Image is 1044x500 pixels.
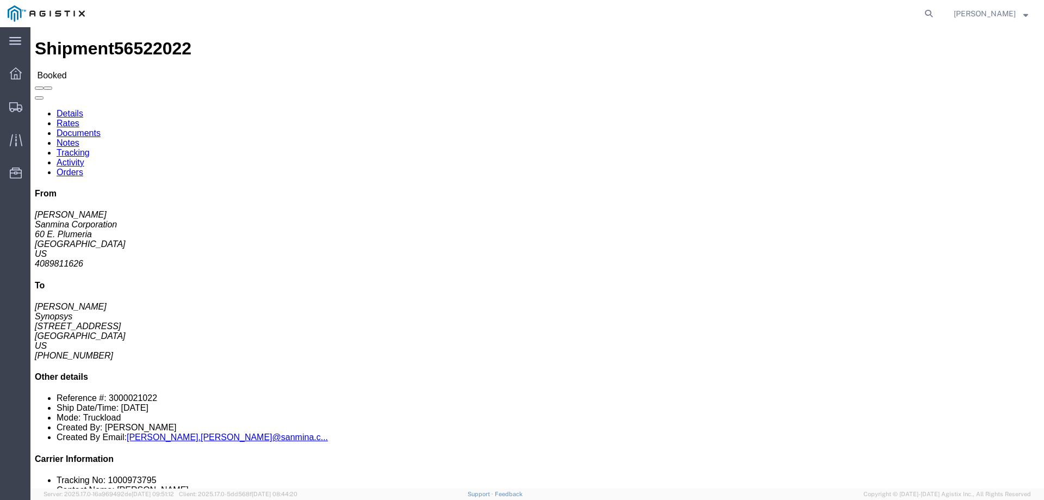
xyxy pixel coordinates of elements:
[8,5,85,22] img: logo
[43,491,174,497] span: Server: 2025.17.0-16a969492de
[132,491,174,497] span: [DATE] 09:51:12
[953,7,1029,20] button: [PERSON_NAME]
[863,490,1031,499] span: Copyright © [DATE]-[DATE] Agistix Inc., All Rights Reserved
[179,491,297,497] span: Client: 2025.17.0-5dd568f
[252,491,297,497] span: [DATE] 08:44:20
[468,491,495,497] a: Support
[30,27,1044,489] iframe: FS Legacy Container
[954,8,1016,20] span: BRIAN RIOS
[495,491,523,497] a: Feedback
